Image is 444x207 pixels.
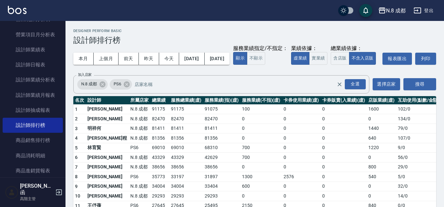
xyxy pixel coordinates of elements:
[20,196,53,202] p: 高階主管
[110,79,132,90] div: PS6
[240,133,282,143] td: 0
[159,53,179,65] button: 今天
[367,114,396,124] td: 0
[415,53,436,65] button: 列印
[86,133,129,143] td: [PERSON_NAME]程
[129,96,150,105] th: 所屬店家
[169,96,203,105] th: 服務總業績(虛)
[240,104,282,114] td: 100
[396,143,441,153] td: 9 / 0
[282,133,321,143] td: 0
[77,81,101,87] span: N.8 成都
[203,143,240,153] td: 68310
[203,96,240,105] th: 服務業績(指)(虛)
[343,78,367,91] button: Open
[129,143,150,153] td: PS6
[86,181,129,191] td: [PERSON_NAME]
[396,104,441,114] td: 102 / 0
[129,104,150,114] td: N.8 成都
[335,80,344,89] button: Clear
[240,153,282,163] td: 700
[373,78,400,90] button: 選擇店家
[8,6,27,14] img: Logo
[94,53,119,65] button: 上個月
[3,163,63,178] a: 商品進銷貨報表
[169,114,203,124] td: 82470
[150,104,169,114] td: 91175
[321,181,367,191] td: 0
[75,107,78,112] span: 1
[282,96,321,105] th: 卡券使用業績(虛)
[150,162,169,172] td: 38656
[386,7,406,15] div: N.8 成都
[403,78,436,90] button: 搜尋
[3,103,63,118] a: 設計師抽成報表
[240,96,282,105] th: 服務業績(不指)(虛)
[396,181,441,191] td: 32 / 0
[150,114,169,124] td: 82470
[309,52,327,65] button: 實業績
[169,181,203,191] td: 34004
[203,162,240,172] td: 38656
[282,162,321,172] td: 0
[240,143,282,153] td: 700
[3,148,63,163] a: 商品消耗明細
[203,172,240,182] td: 31897
[129,162,150,172] td: N.8 成都
[233,45,288,52] div: 服務業績指定/不指定：
[110,81,125,87] span: PS6
[119,53,139,65] button: 前天
[240,162,282,172] td: 0
[75,193,81,198] span: 10
[75,116,78,121] span: 2
[291,52,309,65] button: 虛業績
[282,153,321,163] td: 0
[169,162,203,172] td: 38656
[282,172,321,182] td: 2576
[382,53,412,65] button: 報表匯出
[129,153,150,163] td: N.8 成都
[233,52,247,65] button: 顯示
[150,143,169,153] td: 69010
[203,124,240,133] td: 81411
[367,96,396,105] th: 店販業績(虛)
[150,181,169,191] td: 34004
[3,42,63,57] a: 設計師業績表
[359,4,372,17] button: save
[75,174,78,179] span: 8
[321,191,367,201] td: 0
[86,153,129,163] td: [PERSON_NAME]
[129,191,150,201] td: N.8 成都
[247,52,265,65] button: 不顯示
[75,184,78,189] span: 9
[75,126,78,131] span: 3
[129,172,150,182] td: PS6
[3,27,63,42] a: 營業項目月分析表
[150,153,169,163] td: 43329
[150,133,169,143] td: 81356
[282,181,321,191] td: 0
[205,53,230,65] button: [DATE]
[396,191,441,201] td: 14 / 0
[203,153,240,163] td: 42629
[282,191,321,201] td: 0
[331,45,379,52] div: 總業績依據：
[203,191,240,201] td: 29293
[396,162,441,172] td: 29 / 0
[367,153,396,163] td: 0
[321,172,367,182] td: 0
[5,186,18,199] img: Person
[169,104,203,114] td: 91175
[179,53,204,65] button: [DATE]
[411,5,436,17] button: 登出
[321,104,367,114] td: 0
[203,181,240,191] td: 33404
[203,114,240,124] td: 82470
[367,143,396,153] td: 1220
[86,96,129,105] th: 設計師
[367,191,396,201] td: 0
[321,153,367,163] td: 0
[321,114,367,124] td: 0
[321,124,367,133] td: 0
